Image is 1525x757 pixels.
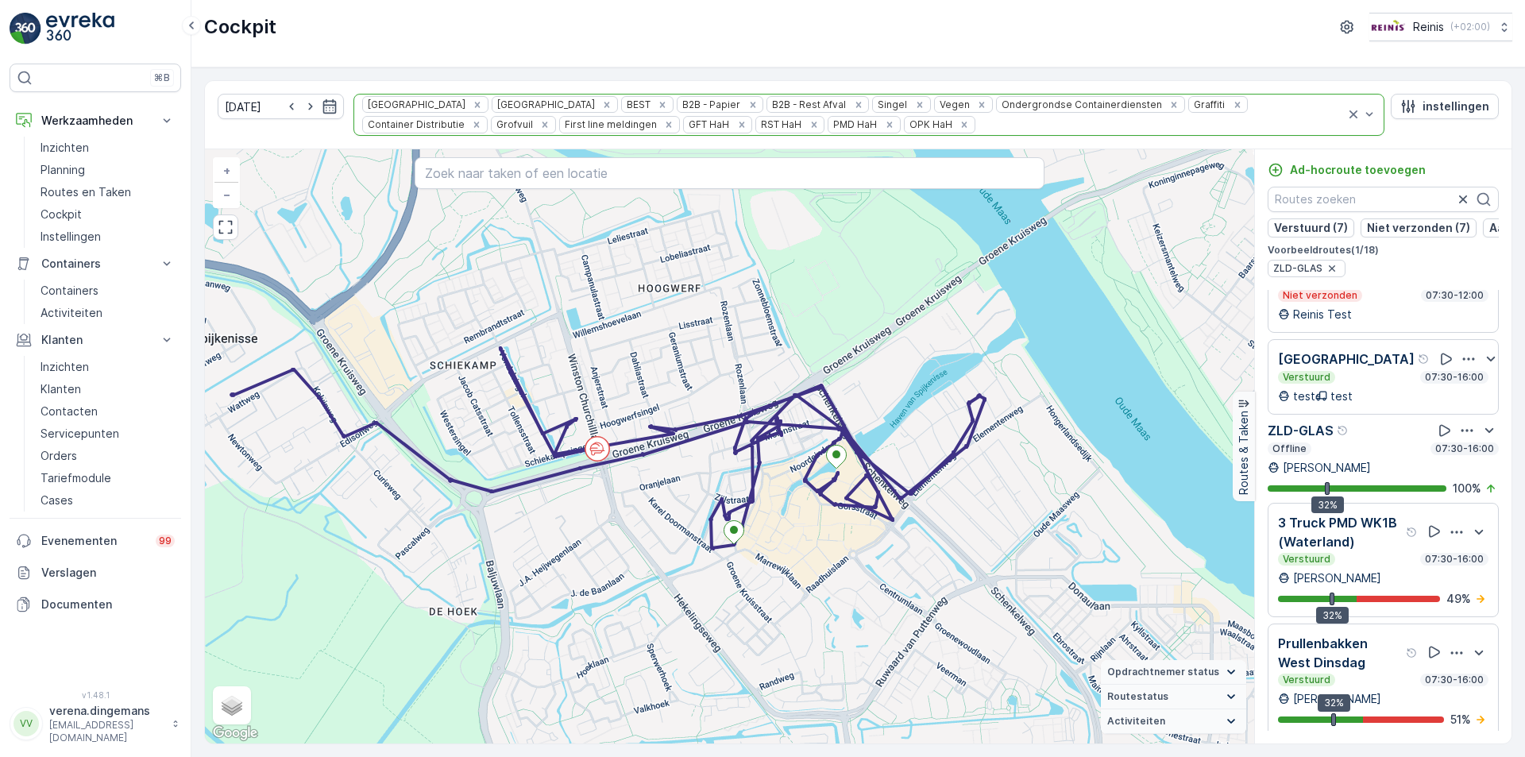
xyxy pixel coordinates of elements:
p: Voorbeeldroutes ( 1 / 18 ) [1268,244,1499,257]
p: Verstuurd [1281,371,1332,384]
p: Offline [1271,442,1308,455]
div: VV [14,711,39,736]
p: Activiteiten [41,305,102,321]
div: Container Distributie [363,117,467,132]
a: Verslagen [10,557,181,589]
div: First line meldingen [560,117,659,132]
button: instellingen [1391,94,1499,119]
p: Cockpit [41,207,82,222]
p: Inzichten [41,140,89,156]
div: help tooltippictogram [1406,647,1419,659]
p: 3 Truck PMD WK1B (Waterland) [1278,513,1403,551]
div: Remove PMD HaH [881,118,898,131]
p: test [1293,388,1315,404]
p: Instellingen [41,229,101,245]
p: 07:30-16:00 [1423,553,1485,566]
input: dd/mm/yyyy [218,94,344,119]
p: [PERSON_NAME] [1293,570,1381,586]
p: 07:30-16:00 [1434,442,1496,455]
p: Inzichten [41,359,89,375]
div: Remove Singel [911,98,929,111]
div: help tooltippictogram [1337,424,1349,437]
p: Niet verzonden [1281,289,1359,302]
p: Contacten [41,404,98,419]
p: Werkzaamheden [41,113,149,129]
div: help tooltippictogram [1406,526,1419,539]
p: Verstuurd [1281,553,1332,566]
p: [GEOGRAPHIC_DATA] [1278,350,1415,369]
p: ( +02:00 ) [1450,21,1490,33]
div: RST HaH [756,117,804,132]
div: GFT HaH [684,117,732,132]
p: Verslagen [41,565,175,581]
p: Orders [41,448,77,464]
p: Verstuurd (7) [1274,220,1348,236]
p: Cases [41,492,73,508]
a: Containers [34,280,181,302]
img: logo [10,13,41,44]
div: 32% [1316,607,1349,624]
a: Routes en Taken [34,181,181,203]
img: logo_light-DOdMpM7g.png [46,13,114,44]
p: 100 % [1453,481,1481,496]
div: [GEOGRAPHIC_DATA] [363,97,468,112]
div: Remove GFT HaH [733,118,751,131]
a: Evenementen99 [10,525,181,557]
p: Routes en Taken [41,184,131,200]
div: Remove Huis aan Huis [598,98,616,111]
a: Layers [214,688,249,723]
a: Dit gebied openen in Google Maps (er wordt een nieuw venster geopend) [209,723,261,743]
p: 51 % [1450,712,1471,728]
span: − [223,187,231,201]
div: Remove First line meldingen [660,118,678,131]
div: Remove B2B - Rest Afval [850,98,867,111]
p: Documenten [41,597,175,612]
div: help tooltippictogram [1418,353,1430,365]
p: Prullenbakken West Dinsdag [1278,634,1403,672]
p: [PERSON_NAME] [1293,691,1381,707]
a: Cockpit [34,203,181,226]
div: [GEOGRAPHIC_DATA] [492,97,597,112]
span: + [223,164,230,177]
p: Servicepunten [41,426,119,442]
img: Reinis-Logo-Vrijstaand_Tekengebied-1-copy2_aBO4n7j.png [1369,18,1407,36]
p: Containers [41,283,98,299]
img: Google [209,723,261,743]
a: Contacten [34,400,181,423]
button: Klanten [10,324,181,356]
a: Planning [34,159,181,181]
input: Routes zoeken [1268,187,1499,212]
p: 07:30-16:00 [1423,674,1485,686]
p: Klanten [41,381,81,397]
a: Orders [34,445,181,467]
div: Graffiti [1189,97,1227,112]
p: Routes & Taken [1236,411,1252,495]
p: Ad-hocroute toevoegen [1290,162,1426,178]
div: 32% [1318,694,1350,712]
p: Cockpit [204,14,276,40]
div: Grofvuil [492,117,535,132]
input: Zoek naar taken of een locatie [415,157,1044,189]
p: Planning [41,162,85,178]
p: Evenementen [41,533,146,549]
p: ZLD-GLAS [1268,421,1334,440]
a: Servicepunten [34,423,181,445]
p: Tariefmodule [41,470,111,486]
summary: Opdrachtnemer status [1101,660,1246,685]
p: verena.dingemans [49,703,164,719]
a: Tariefmodule [34,467,181,489]
p: Niet verzonden (7) [1367,220,1470,236]
p: Klanten [41,332,149,348]
div: Remove OPK HaH [956,118,973,131]
div: Vegen [935,97,972,112]
div: B2B - Rest Afval [767,97,848,112]
div: 32% [1311,496,1344,514]
button: Niet verzonden (7) [1361,218,1477,238]
p: 99 [159,535,172,547]
p: 07:30-16:00 [1423,371,1485,384]
a: Documenten [10,589,181,620]
div: Remove Prullenbakken [469,98,486,111]
div: Remove B2B - Papier [744,98,762,111]
p: test [1330,388,1353,404]
a: Instellingen [34,226,181,248]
